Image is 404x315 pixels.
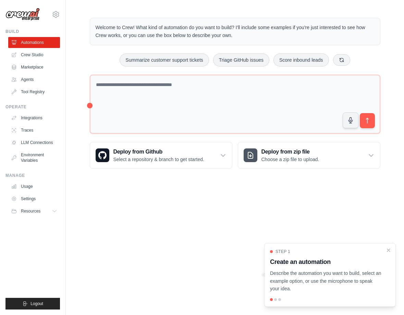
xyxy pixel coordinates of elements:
[5,298,60,310] button: Logout
[5,29,60,34] div: Build
[30,301,43,306] span: Logout
[213,53,269,66] button: Triage GitHub issues
[120,53,209,66] button: Summarize customer support tickets
[8,206,60,217] button: Resources
[8,74,60,85] a: Agents
[5,8,40,21] img: Logo
[96,24,375,39] p: Welcome to Crew! What kind of automation do you want to build? I'll include some examples if you'...
[8,86,60,97] a: Tool Registry
[386,247,391,253] button: Close walkthrough
[8,181,60,192] a: Usage
[8,37,60,48] a: Automations
[8,149,60,166] a: Environment Variables
[5,104,60,110] div: Operate
[276,249,290,254] span: Step 1
[8,125,60,136] a: Traces
[8,62,60,73] a: Marketplace
[5,173,60,178] div: Manage
[261,148,319,156] h3: Deploy from zip file
[113,148,204,156] h3: Deploy from Github
[273,53,329,66] button: Score inbound leads
[8,112,60,123] a: Integrations
[261,156,319,163] p: Choose a zip file to upload.
[113,156,204,163] p: Select a repository & branch to get started.
[8,193,60,204] a: Settings
[8,49,60,60] a: Crew Studio
[270,269,382,293] p: Describe the automation you want to build, select an example option, or use the microphone to spe...
[8,137,60,148] a: LLM Connections
[270,257,382,267] h3: Create an automation
[21,208,40,214] span: Resources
